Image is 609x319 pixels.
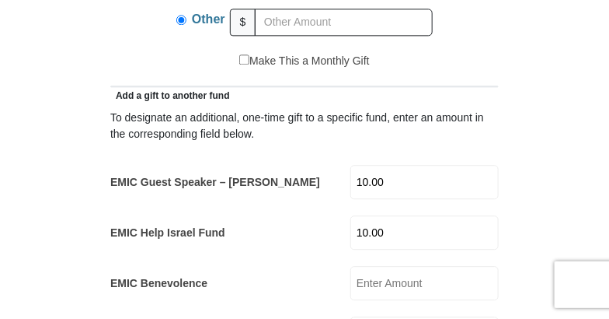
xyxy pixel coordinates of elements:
label: EMIC Help Israel Fund [110,225,225,241]
input: Enter Amount [350,216,499,250]
input: Enter Amount [350,266,499,300]
label: Make This a Monthly Gift [239,53,370,69]
span: Other [192,12,225,26]
span: $ [230,9,256,36]
input: Other Amount [255,9,433,36]
label: EMIC Guest Speaker – [PERSON_NAME] [110,174,320,191]
label: EMIC Benevolence [110,275,207,292]
input: Enter Amount [350,165,499,199]
div: To designate an additional, one-time gift to a specific fund, enter an amount in the correspondin... [110,110,499,142]
span: Add a gift to another fund [110,90,230,101]
input: Make This a Monthly Gift [239,54,249,65]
